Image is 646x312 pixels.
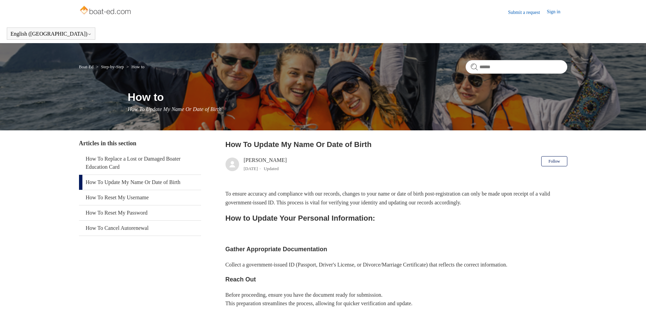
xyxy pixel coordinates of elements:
[508,9,547,16] a: Submit a request
[131,64,144,69] a: How to
[128,89,567,105] h1: How to
[79,64,95,69] li: Boat-Ed
[264,166,279,171] li: Updated
[79,4,133,18] img: Boat-Ed Help Center home page
[128,106,222,112] span: How To Update My Name Or Date of Birth
[623,289,641,307] div: Live chat
[226,260,567,269] p: Collect a government-issued ID (Passport, Driver's License, or Divorce/Marriage Certificate) that...
[466,60,567,74] input: Search
[125,64,144,69] li: How to
[11,31,92,37] button: English ([GEOGRAPHIC_DATA])
[95,64,125,69] li: Step-by-Step
[244,166,258,171] time: 04/08/2025, 11:33
[226,291,567,308] p: Before proceeding, ensure you have the document ready for submission. This preparation streamline...
[541,156,567,166] button: Follow Article
[101,64,124,69] a: Step-by-Step
[547,8,567,16] a: Sign in
[79,221,201,236] a: How To Cancel Autorenewal
[226,212,567,224] h2: How to Update Your Personal Information:
[79,140,136,147] span: Articles in this section
[226,139,567,150] h2: How To Update My Name Or Date of Birth
[226,189,567,207] p: To ensure accuracy and compliance with our records, changes to your name or date of birth post-re...
[79,175,201,190] a: How To Update My Name Or Date of Birth
[226,275,567,285] h3: Reach Out
[226,244,567,254] h3: Gather Appropriate Documentation
[79,205,201,220] a: How To Reset My Password
[79,190,201,205] a: How To Reset My Username
[79,64,94,69] a: Boat-Ed
[244,156,287,172] div: [PERSON_NAME]
[79,151,201,175] a: How To Replace a Lost or Damaged Boater Education Card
